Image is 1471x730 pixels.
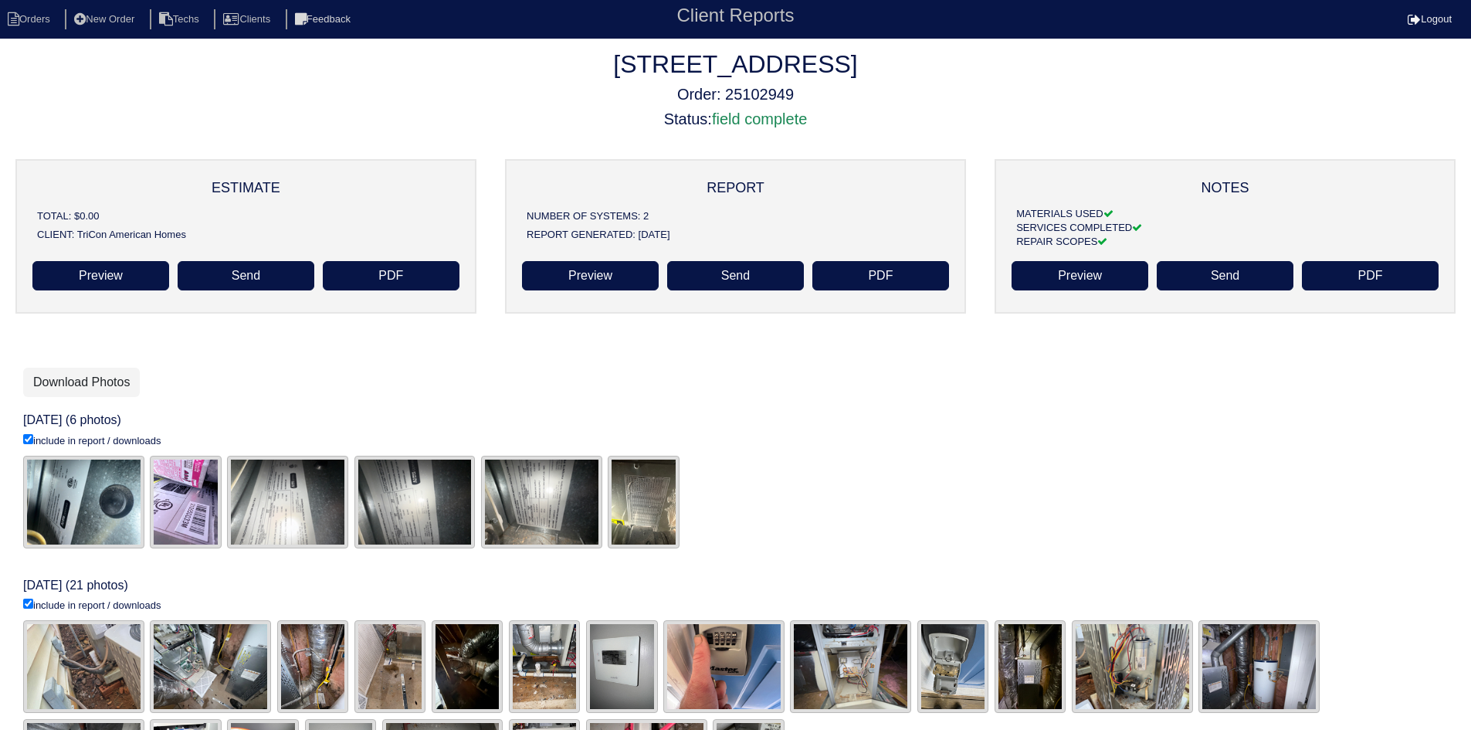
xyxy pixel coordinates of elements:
[586,620,658,713] img: 8vypvqa7259gddw0avzelo7vqjxs
[37,181,455,195] div: ESTIMATE
[1016,221,1434,235] div: SERVICES COMPLETED
[32,261,169,290] a: Preview
[481,456,602,548] img: 3hitiyvimljltkrbcnahxpnn5od2
[37,207,455,226] div: TOTAL: $0.00
[23,620,144,713] img: dk4na6y6g0tdeqyaxdg8eeq2bt1l
[1012,261,1148,290] a: Preview
[277,620,349,713] img: ijfz2afx4q2mao3z7qrqsaf55oig
[23,434,33,444] input: include in report / downloads
[23,413,1448,427] h6: [DATE] (6 photos)
[323,261,459,290] a: PDF
[150,456,222,548] img: q8ixsloz9enieup2vzg261muorqz
[527,207,944,226] div: NUMBER OF SYSTEMS: 2
[1016,207,1434,221] div: MATERIALS USED
[663,620,785,713] img: 7657v8ru645xxn1i9bbup3vudz9n
[23,599,33,609] input: include in report / downloads
[790,620,911,713] img: 677bbb5i03z442xppi4nwkqtyiki
[527,226,944,244] div: REPORT GENERATED: [DATE]
[65,9,147,30] li: New Order
[227,456,348,548] img: s3t0zfvfe57zvegftd48siq4g3px
[214,9,283,30] li: Clients
[1072,620,1193,713] img: jwruz2n292ekt3wjebsiw5050a9n
[608,456,680,548] img: x79dvwcqtgdr40qxxg1mngbdwuni
[150,620,271,713] img: 44oqq6gcjkgtao0loma088abr8mw
[1016,181,1434,195] div: NOTES
[354,620,426,713] img: wsr8en5kfy8xkekulligjvs85d41
[150,9,212,30] li: Techs
[23,599,161,613] label: include in report / downloads
[1302,261,1439,290] a: PDF
[1157,261,1293,290] a: Send
[432,620,503,713] img: a9hq4wgab5do2ql2nhh2hiv7wj5e
[214,13,283,25] a: Clients
[509,620,581,713] img: h0xh2nnqtdqwi6fxnqku25lsy8ql
[522,261,659,290] a: Preview
[23,434,161,448] label: include in report / downloads
[1408,13,1452,25] a: Logout
[65,13,147,25] a: New Order
[1016,235,1434,249] div: REPAIR SCOPES
[354,456,476,548] img: ap5h9c0ze1hu0dcd8onj7esxzsaz
[37,226,455,244] div: CLIENT: TriCon American Homes
[23,456,144,548] img: l394jy02z7s0rbuh5ndswoz63d7b
[667,261,804,290] a: Send
[712,110,807,127] span: field complete
[178,261,314,290] a: Send
[150,13,212,25] a: Techs
[917,620,989,713] img: o74mz57r43zsoifxwtpecr7n36p1
[812,261,949,290] a: PDF
[23,368,140,397] a: Download Photos
[995,620,1066,713] img: sdigejr3puubeobwgn76kh0sdo7e
[1198,620,1320,713] img: nj68ub47tzh8pwcphxv06tdsfzit
[23,578,1448,592] h6: [DATE] (21 photos)
[286,9,363,30] li: Feedback
[527,181,944,195] div: REPORT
